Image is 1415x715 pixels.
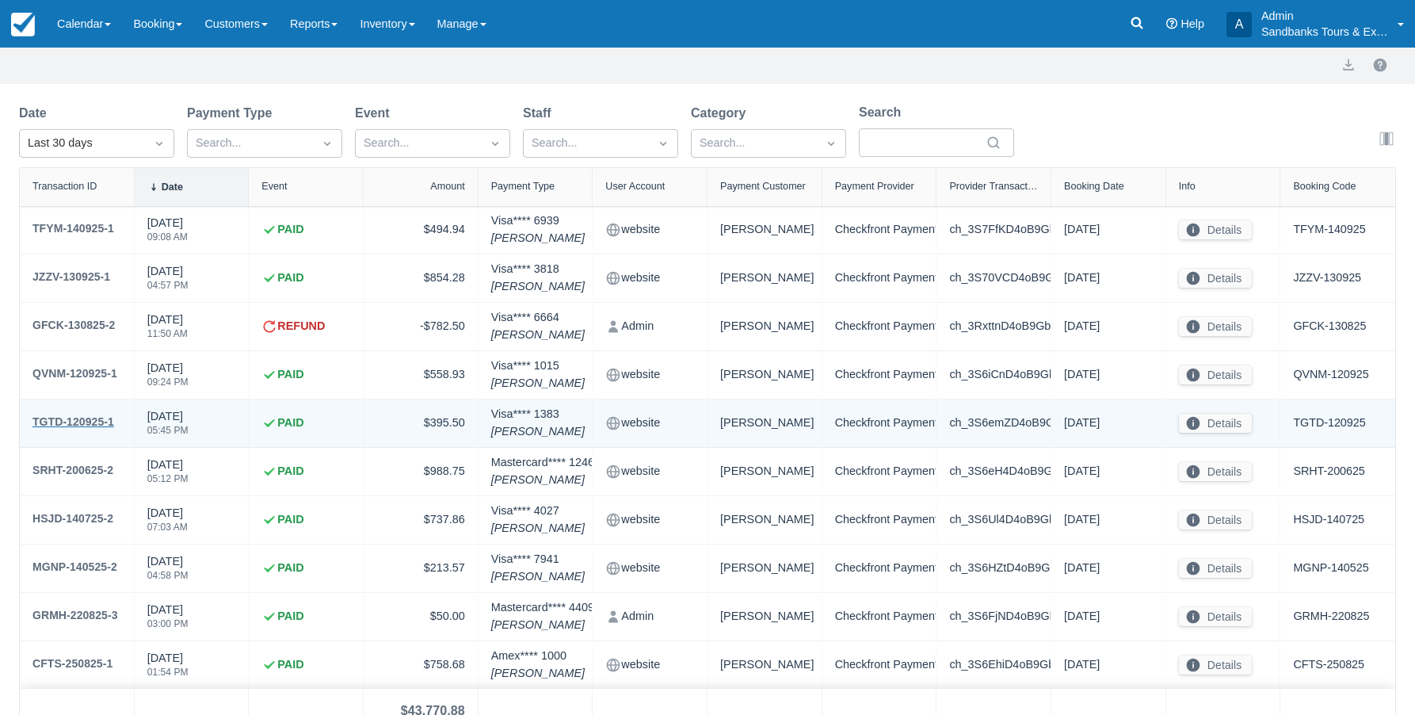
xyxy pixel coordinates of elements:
[691,104,752,123] label: Category
[1293,181,1356,192] div: Booking Code
[949,654,1038,676] div: ch_3S6EhiD4oB9Gbrmp0fARxr8T
[147,408,189,445] div: [DATE]
[1293,463,1364,480] a: SRHT-200625
[835,219,924,241] div: Checkfront Payments
[430,181,464,192] div: Amount
[32,315,115,338] a: GFCK-130825-2
[1226,12,1252,37] div: A
[720,509,809,531] div: [PERSON_NAME]
[32,461,113,483] a: SRHT-200625-2
[32,606,118,625] div: GRMH-220825-3
[605,219,694,241] div: website
[605,606,694,628] div: Admin
[491,568,585,586] em: [PERSON_NAME]
[261,181,287,192] div: Event
[147,602,189,638] div: [DATE]
[355,104,396,123] label: Event
[491,665,585,682] em: [PERSON_NAME]
[720,267,809,289] div: [PERSON_NAME]
[32,412,114,431] div: TGTD-120925-1
[1293,221,1365,239] a: TFYM-140925
[277,366,303,384] strong: PAID
[720,315,809,338] div: [PERSON_NAME]
[1064,412,1153,434] div: [DATE]
[605,461,694,483] div: website
[491,181,555,192] div: Payment Type
[277,318,325,335] strong: REFUND
[147,329,188,338] div: 11:50 AM
[376,364,465,386] div: $558.93
[277,511,303,529] strong: PAID
[1179,656,1252,675] button: Details
[859,103,907,122] label: Search
[1261,24,1388,40] p: Sandbanks Tours & Experiences
[147,553,189,590] div: [DATE]
[1293,366,1368,384] a: QVNM-120925
[835,181,914,192] div: Payment Provider
[720,461,809,483] div: [PERSON_NAME]
[491,472,594,489] em: [PERSON_NAME]
[376,461,465,483] div: $988.75
[605,557,694,579] div: website
[949,181,1038,192] div: Provider Transaction
[147,571,189,580] div: 04:58 PM
[605,181,665,192] div: User Account
[523,104,558,123] label: Staff
[835,267,924,289] div: Checkfront Payments
[835,364,924,386] div: Checkfront Payments
[1064,219,1153,241] div: [DATE]
[277,656,303,674] strong: PAID
[1064,654,1153,676] div: [DATE]
[32,654,113,673] div: CFTS-250825-1
[277,415,303,432] strong: PAID
[147,312,188,348] div: [DATE]
[491,327,585,344] em: [PERSON_NAME]
[491,278,585,296] em: [PERSON_NAME]
[1064,267,1153,289] div: [DATE]
[949,219,1038,241] div: ch_3S7FfKD4oB9Gbrmp08etfdDv
[1064,315,1153,338] div: [DATE]
[835,509,924,531] div: Checkfront Payments
[1293,318,1366,335] a: GFCK-130825
[32,219,114,241] a: TFYM-140925-1
[1339,55,1358,75] button: export
[32,181,97,192] div: Transaction ID
[147,505,188,541] div: [DATE]
[491,599,594,633] div: Mastercard **** 4409
[147,232,188,242] div: 09:08 AM
[949,315,1038,338] div: ch_3RxttnD4oB9Gbrmp2Om4bbyP_r2
[1179,607,1252,626] button: Details
[147,522,188,532] div: 07:03 AM
[655,136,671,151] span: Dropdown icon
[376,509,465,531] div: $737.86
[605,654,694,676] div: website
[147,650,189,686] div: [DATE]
[1293,560,1368,577] a: MGNP-140525
[491,230,585,247] em: [PERSON_NAME]
[376,557,465,579] div: $213.57
[32,509,113,531] a: HSJD-140725-2
[1180,17,1204,30] span: Help
[147,377,189,387] div: 09:24 PM
[949,509,1038,531] div: ch_3S6Ul4D4oB9Gbrmp08HJXNtl
[319,136,335,151] span: Dropdown icon
[1293,656,1364,674] a: CFTS-250825
[28,135,137,152] div: Last 30 days
[835,412,924,434] div: Checkfront Payments
[720,654,809,676] div: [PERSON_NAME]
[1179,317,1252,336] button: Details
[147,426,189,435] div: 05:45 PM
[1064,509,1153,531] div: [DATE]
[720,219,809,241] div: [PERSON_NAME]
[277,560,303,577] strong: PAID
[949,606,1038,628] div: ch_3S6FjND4oB9Gbrmp1aLNoGqc
[1064,364,1153,386] div: [DATE]
[277,608,303,625] strong: PAID
[277,463,303,480] strong: PAID
[32,654,113,676] a: CFTS-250825-1
[949,557,1038,579] div: ch_3S6HZtD4oB9Gbrmp1zSJTGdv
[187,104,278,123] label: Payment Type
[1179,181,1196,192] div: Info
[835,557,924,579] div: Checkfront Payments
[32,364,117,386] a: QVNM-120925-1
